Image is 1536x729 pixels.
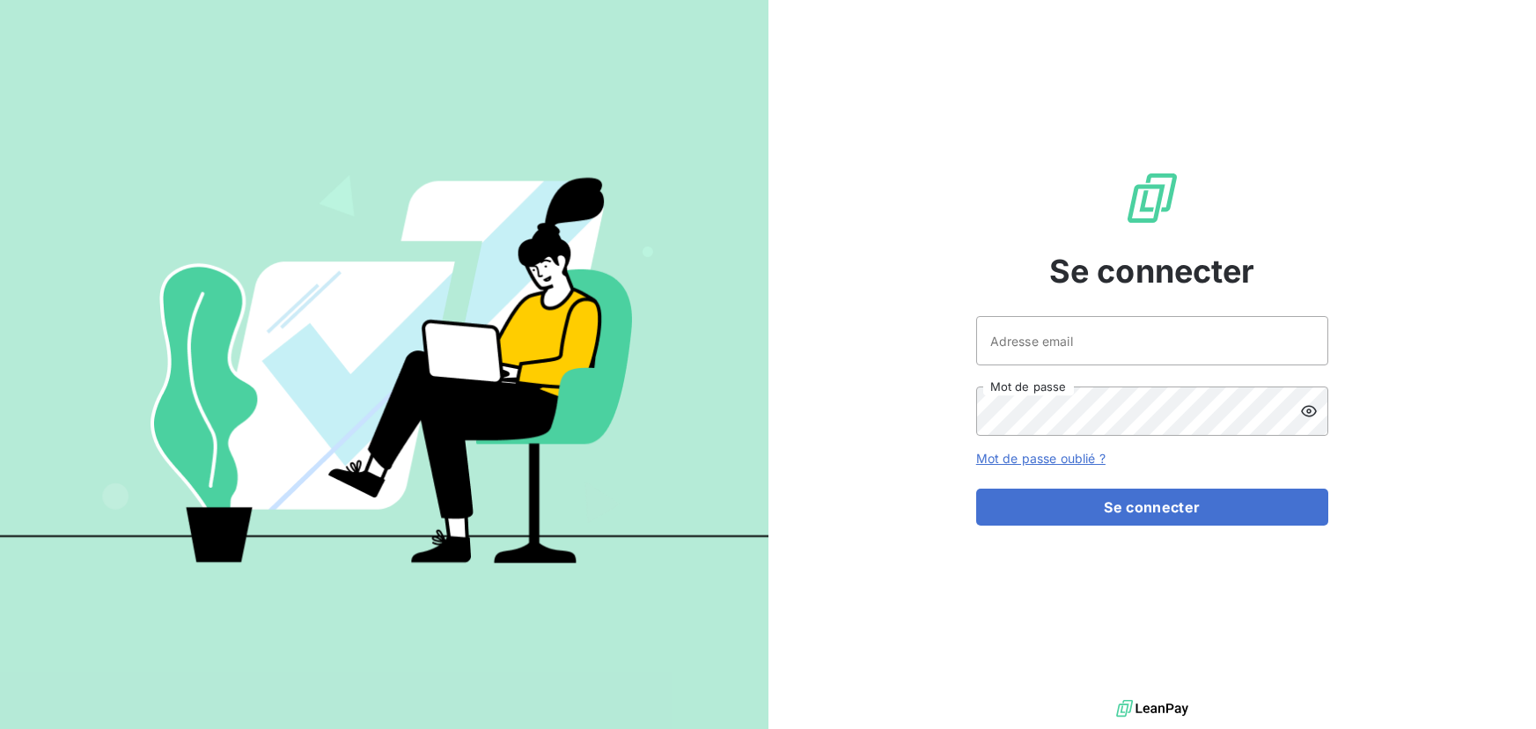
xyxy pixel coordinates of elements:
[1124,170,1180,226] img: Logo LeanPay
[976,316,1328,365] input: placeholder
[1049,247,1255,295] span: Se connecter
[1116,696,1188,722] img: logo
[976,451,1106,466] a: Mot de passe oublié ?
[976,489,1328,526] button: Se connecter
